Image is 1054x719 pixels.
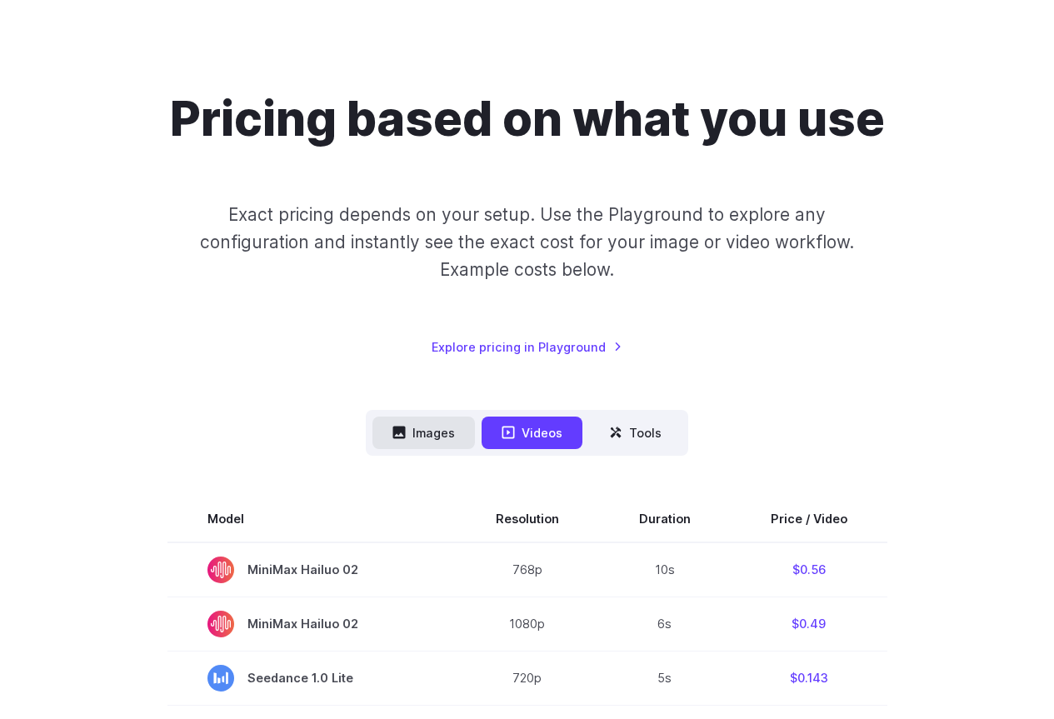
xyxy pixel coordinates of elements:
[731,542,887,597] td: $0.56
[599,651,731,705] td: 5s
[599,542,731,597] td: 10s
[482,417,582,449] button: Videos
[372,417,475,449] button: Images
[172,201,882,284] p: Exact pricing depends on your setup. Use the Playground to explore any configuration and instantl...
[599,597,731,651] td: 6s
[207,665,416,692] span: Seedance 1.0 Lite
[456,496,599,542] th: Resolution
[599,496,731,542] th: Duration
[432,337,622,357] a: Explore pricing in Playground
[170,90,885,147] h1: Pricing based on what you use
[589,417,682,449] button: Tools
[456,542,599,597] td: 768p
[207,611,416,637] span: MiniMax Hailuo 02
[731,651,887,705] td: $0.143
[167,496,456,542] th: Model
[456,597,599,651] td: 1080p
[207,557,416,583] span: MiniMax Hailuo 02
[731,597,887,651] td: $0.49
[456,651,599,705] td: 720p
[731,496,887,542] th: Price / Video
